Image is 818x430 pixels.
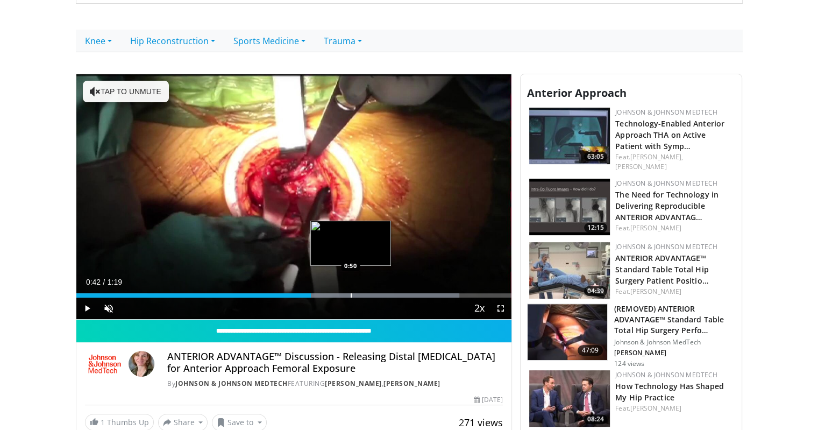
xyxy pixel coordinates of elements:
div: Progress Bar [76,293,512,298]
a: Hip Reconstruction [121,30,224,52]
img: Johnson & Johnson MedTech [85,351,125,377]
a: 47:09 (REMOVED) ANTERIOR ADVANTAGE™ Standard Table Total Hip Surgery Perfo… Johnson & Johnson Med... [527,304,735,368]
span: 47:09 [578,345,603,356]
img: 4f89601f-10ac-488c-846b-2cd5de2e5d4c.150x105_q85_crop-smart_upscale.jpg [529,370,610,427]
a: [PERSON_NAME] [630,404,681,413]
div: Feat. [615,287,733,297]
span: 63:05 [584,152,607,161]
button: Unmute [98,298,119,319]
a: 04:39 [529,242,610,299]
a: Johnson & Johnson MedTech [615,242,717,251]
a: Johnson & Johnson MedTech [175,379,288,388]
img: ca00bfcd-535c-47a6-b3aa-599a892296dd.150x105_q85_crop-smart_upscale.jpg [529,108,610,164]
p: 124 views [614,359,644,368]
img: Avatar [129,351,154,377]
span: Anterior Approach [527,86,627,100]
span: / [103,278,105,286]
img: 4e94e8c7-d2b4-49e8-8fba-e1a366c14ccc.150x105_q85_crop-smart_upscale.jpg [529,242,610,299]
span: 0:42 [86,278,101,286]
a: Sports Medicine [224,30,315,52]
a: Johnson & Johnson MedTech [615,179,717,188]
div: By FEATURING , [167,379,503,389]
img: 8c6faf1e-8306-450e-bfa8-1ed7e3dc016a.150x105_q85_crop-smart_upscale.jpg [529,179,610,235]
a: [PERSON_NAME] [630,287,681,296]
a: The Need for Technology in Delivering Reproducible ANTERIOR ADVANTAG… [615,189,719,222]
button: Tap to unmute [83,81,169,102]
h3: (REMOVED) ANTERIOR ADVANTAGE™ Standard Table Total Hip Surgery Perfo… [614,304,735,336]
a: Johnson & Johnson MedTech [615,370,717,379]
a: [PERSON_NAME], [630,152,683,161]
span: 1 [101,417,105,427]
button: Playback Rate [468,298,490,319]
a: 63:05 [529,108,610,164]
a: Technology-Enabled Anterior Approach THA on Active Patient with Symp… [615,118,724,151]
a: 08:24 [529,370,610,427]
p: [PERSON_NAME] [614,349,735,357]
a: Johnson & Johnson MedTech [615,108,717,117]
a: Knee [76,30,121,52]
button: Play [76,298,98,319]
span: 04:39 [584,286,607,296]
a: Trauma [315,30,371,52]
div: [DATE] [474,395,503,405]
span: 12:15 [584,223,607,232]
a: [PERSON_NAME] [630,223,681,232]
a: [PERSON_NAME] [325,379,382,388]
a: [PERSON_NAME] [615,162,666,171]
a: How Technology Has Shaped My Hip Practice [615,381,724,403]
div: Feat. [615,152,733,172]
img: image.jpeg [310,221,391,266]
img: bbc8a8da-65f8-4734-92d0-f13682f956b7.150x105_q85_crop-smart_upscale.jpg [528,304,607,360]
span: 1:19 [108,278,122,286]
span: 08:24 [584,414,607,424]
a: ANTERIOR ADVANTAGE™ Standard Table Total Hip Surgery Patient Positio… [615,253,708,286]
p: Johnson & Johnson MedTech [614,338,735,347]
div: Feat. [615,404,733,413]
h4: ANTERIOR ADVANTAGE™ Discussion - Releasing Distal [MEDICAL_DATA] for Anterior Approach Femoral Ex... [167,351,503,374]
div: Feat. [615,223,733,233]
a: [PERSON_NAME] [383,379,440,388]
button: Fullscreen [490,298,511,319]
a: 12:15 [529,179,610,235]
video-js: Video Player [76,74,512,320]
span: 271 views [459,416,503,429]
